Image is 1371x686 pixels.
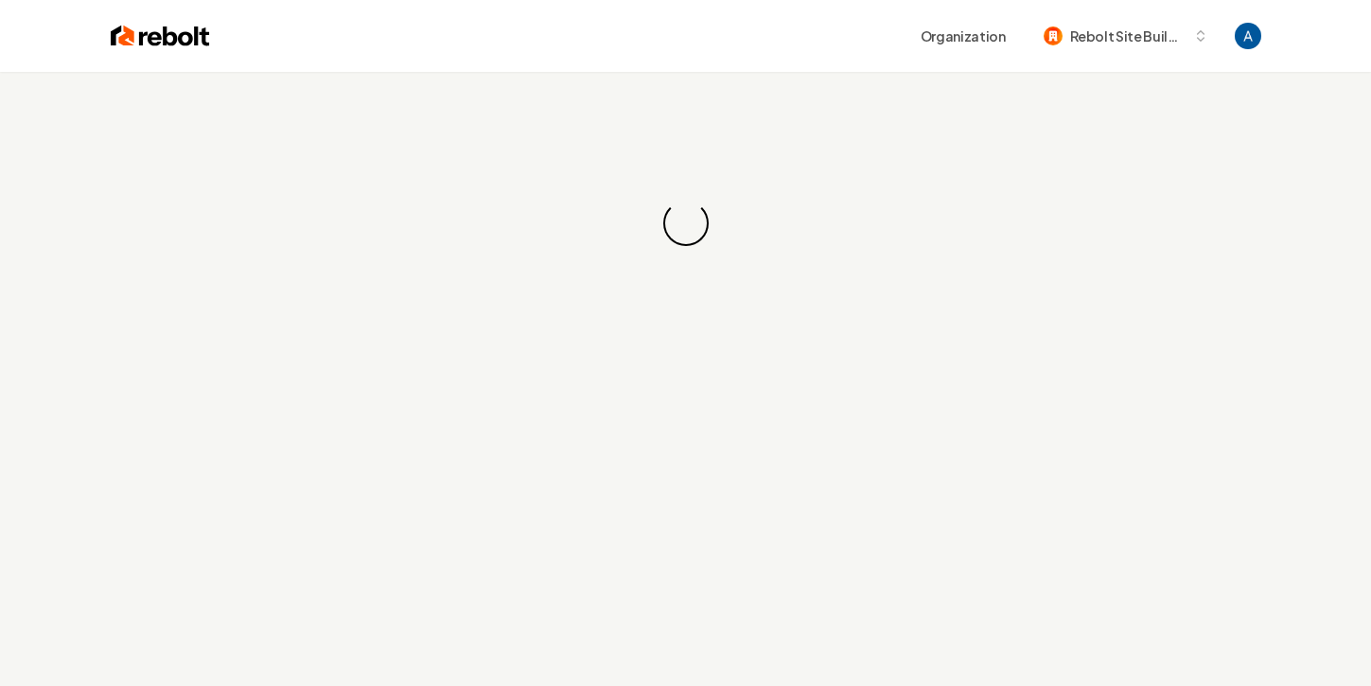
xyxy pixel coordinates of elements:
[1070,26,1186,46] span: Rebolt Site Builder
[1044,26,1063,45] img: Rebolt Site Builder
[1235,23,1261,49] img: Andrew Magana
[1235,23,1261,49] button: Open user button
[909,19,1017,53] button: Organization
[111,23,210,49] img: Rebolt Logo
[657,195,713,252] div: Loading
